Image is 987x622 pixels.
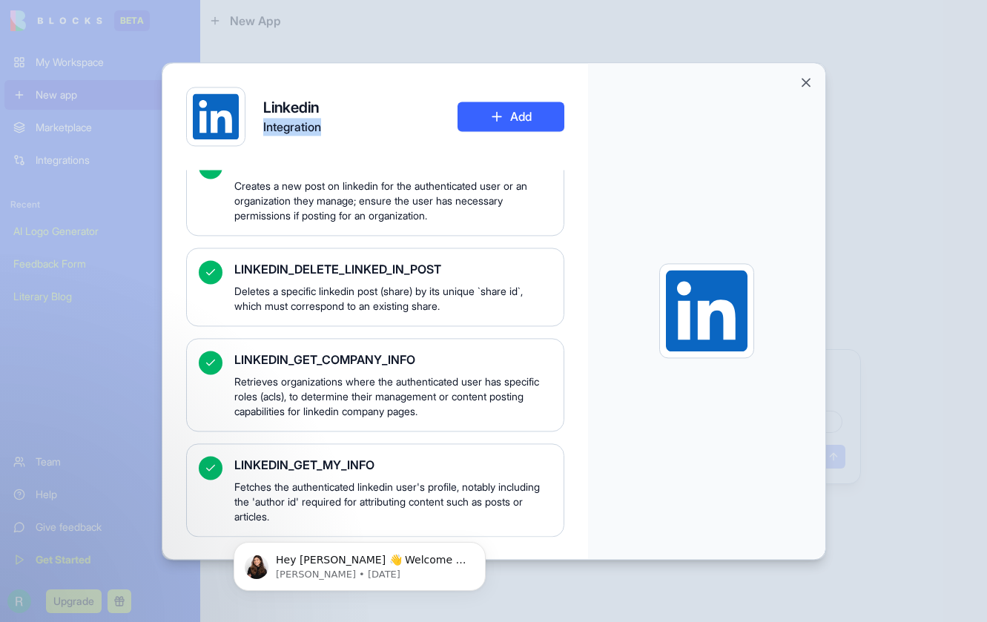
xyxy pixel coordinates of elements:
iframe: Intercom notifications message [211,511,508,615]
span: Deletes a specific linkedin post (share) by its unique `share id`, which must correspond to an ex... [234,284,552,314]
h4: Linkedin [263,97,321,118]
span: Creates a new post on linkedin for the authenticated user or an organization they manage; ensure ... [234,179,552,223]
span: LINKEDIN_DELETE_LINKED_IN_POST [234,260,552,278]
span: LINKEDIN_GET_COMPANY_INFO [234,351,552,368]
span: Fetches the authenticated linkedin user's profile, notably including the 'author id' required for... [234,480,552,524]
span: Retrieves organizations where the authenticated user has specific roles (acls), to determine thei... [234,374,552,419]
span: LINKEDIN_GET_MY_INFO [234,456,552,474]
button: Add [458,102,564,131]
span: Integration [263,118,321,136]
